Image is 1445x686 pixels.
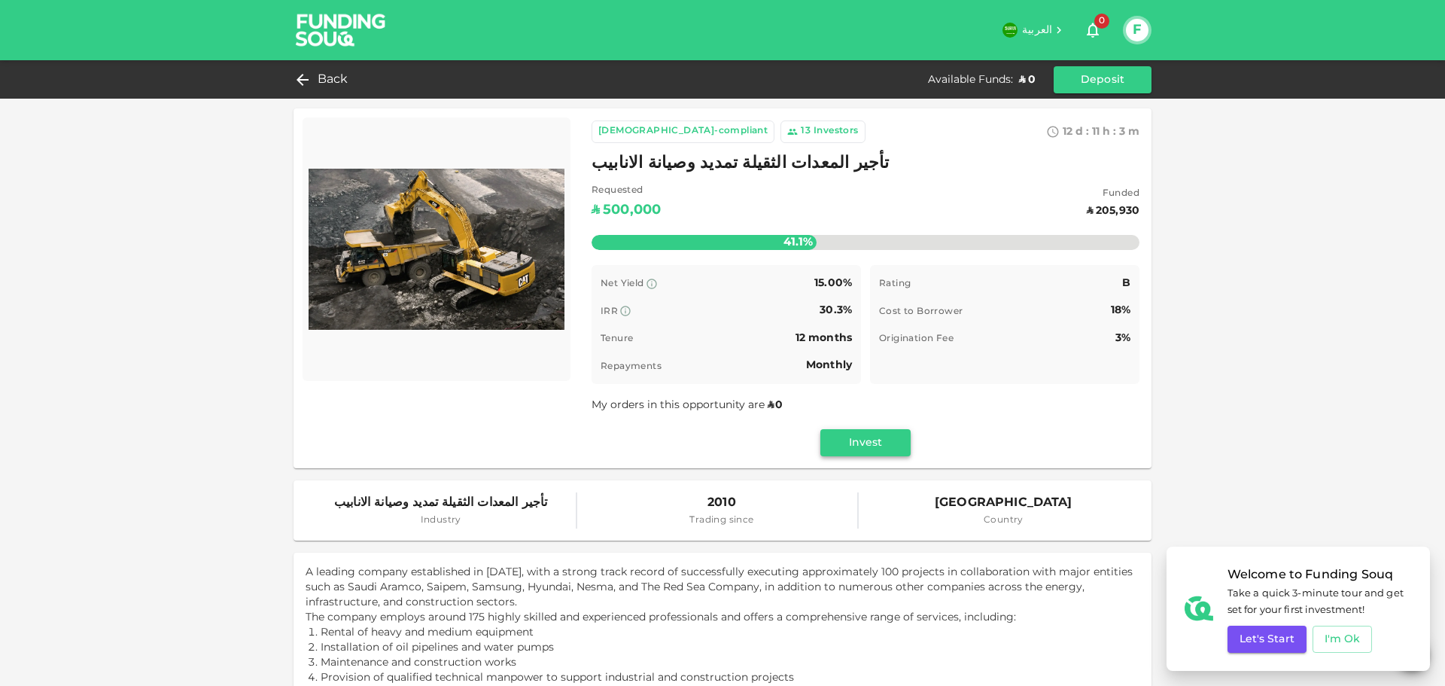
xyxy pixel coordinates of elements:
span: 30.3% [820,305,852,316]
span: h : [1103,127,1116,137]
span: تأجير المعدات الثقيلة تمديد وصيانة الانابيب [334,492,547,514]
span: Tenure [601,334,633,343]
span: Industry [334,514,547,529]
span: Funded [1087,187,1139,202]
span: Country [935,514,1072,529]
p: Rental of heavy and medium equipment [321,625,1124,640]
img: Marketplace Logo [309,123,564,375]
button: Let's Start [1227,626,1307,653]
p: A leading company established in [DATE], with a strong track record of successfully executing app... [306,565,1139,610]
span: Take a quick 3-minute tour and get set for your first investment! [1227,586,1412,620]
span: Requested [592,184,661,199]
span: 3 [1119,127,1125,137]
span: 3% [1115,333,1130,343]
button: Deposit [1054,66,1151,93]
button: Invest [820,429,911,456]
span: العربية [1022,25,1052,35]
span: Cost to Borrower [879,307,963,316]
span: Trading since [689,514,753,529]
p: Installation of oil pipelines and water pumps [321,640,1124,655]
div: [DEMOGRAPHIC_DATA]-compliant [598,124,768,139]
span: 0 [1094,14,1109,29]
span: 12 [1063,127,1072,137]
span: [GEOGRAPHIC_DATA] [935,492,1072,514]
span: Rating [879,279,911,288]
p: Provision of qualified technical manpower to support industrial and construction projects [321,670,1124,685]
span: Back [318,69,348,90]
span: 2010 [689,492,753,514]
div: Investors [814,124,859,139]
span: 12 months [796,333,852,343]
div: 13 [801,124,811,139]
span: Monthly [806,360,852,370]
span: My orders in this opportunity are [592,400,784,410]
button: 0 [1078,15,1108,45]
span: تأجير المعدات الثقيلة تمديد وصيانة الانابيب [592,149,890,178]
span: Origination Fee [879,334,954,343]
span: Welcome to Funding Souq [1227,565,1412,586]
p: Maintenance and construction works [321,655,1124,670]
button: F [1126,19,1148,41]
div: Available Funds : [928,72,1013,87]
img: flag-sa.b9a346574cdc8950dd34b50780441f57.svg [1002,23,1018,38]
span: ʢ [768,400,774,410]
img: fav-icon [1185,594,1213,623]
span: m [1128,127,1139,137]
span: 0 [775,400,783,410]
span: 18% [1111,305,1130,316]
span: d : [1075,127,1089,137]
span: B [1122,278,1130,288]
span: Net Yield [601,279,644,288]
span: Repayments [601,362,662,371]
div: ʢ 0 [1019,72,1036,87]
span: 15.00% [814,278,852,288]
p: The company employs around 175 highly skilled and experienced professionals and offers a comprehe... [306,610,1139,625]
button: I'm Ok [1313,626,1373,653]
span: 11 [1092,127,1100,137]
span: IRR [601,307,618,316]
